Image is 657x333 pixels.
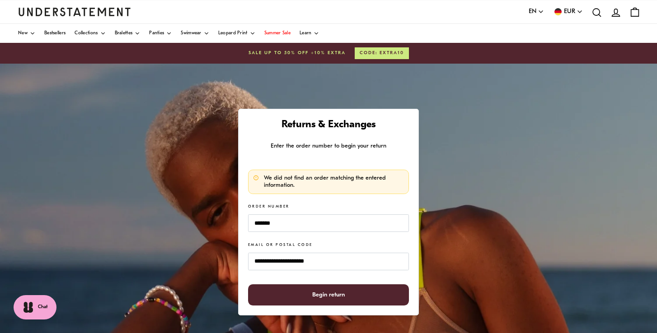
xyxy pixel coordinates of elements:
[529,7,544,17] button: EN
[218,24,255,43] a: Leopard Print
[44,24,66,43] a: Bestsellers
[149,24,172,43] a: Panties
[264,31,291,36] span: Summer Sale
[248,204,290,210] label: Order Number
[264,24,291,43] a: Summer Sale
[75,24,105,43] a: Collections
[18,31,28,36] span: New
[300,24,319,43] a: Learn
[14,295,56,319] button: Chat
[248,242,313,248] label: Email or Postal Code
[248,141,409,151] p: Enter the order number to begin your return
[18,24,35,43] a: New
[529,7,536,17] span: EN
[149,31,164,36] span: Panties
[249,50,346,57] span: SALE UP TO 50% OFF +10% EXTRA
[115,24,141,43] a: Bralettes
[75,31,98,36] span: Collections
[115,31,133,36] span: Bralettes
[355,47,409,59] button: CODE: EXTRA10
[248,284,409,305] button: Begin return
[181,31,201,36] span: Swimwear
[181,24,209,43] a: Swimwear
[264,175,404,189] p: We did not find an order matching the entered information.
[18,47,639,59] a: SALE UP TO 50% OFF +10% EXTRACODE: EXTRA10
[553,7,583,17] button: EUR
[44,31,66,36] span: Bestsellers
[38,304,47,311] span: Chat
[300,31,312,36] span: Learn
[218,31,248,36] span: Leopard Print
[564,7,575,17] span: EUR
[18,8,131,16] a: Understatement Homepage
[312,285,345,305] span: Begin return
[248,119,409,132] h1: Returns & Exchanges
